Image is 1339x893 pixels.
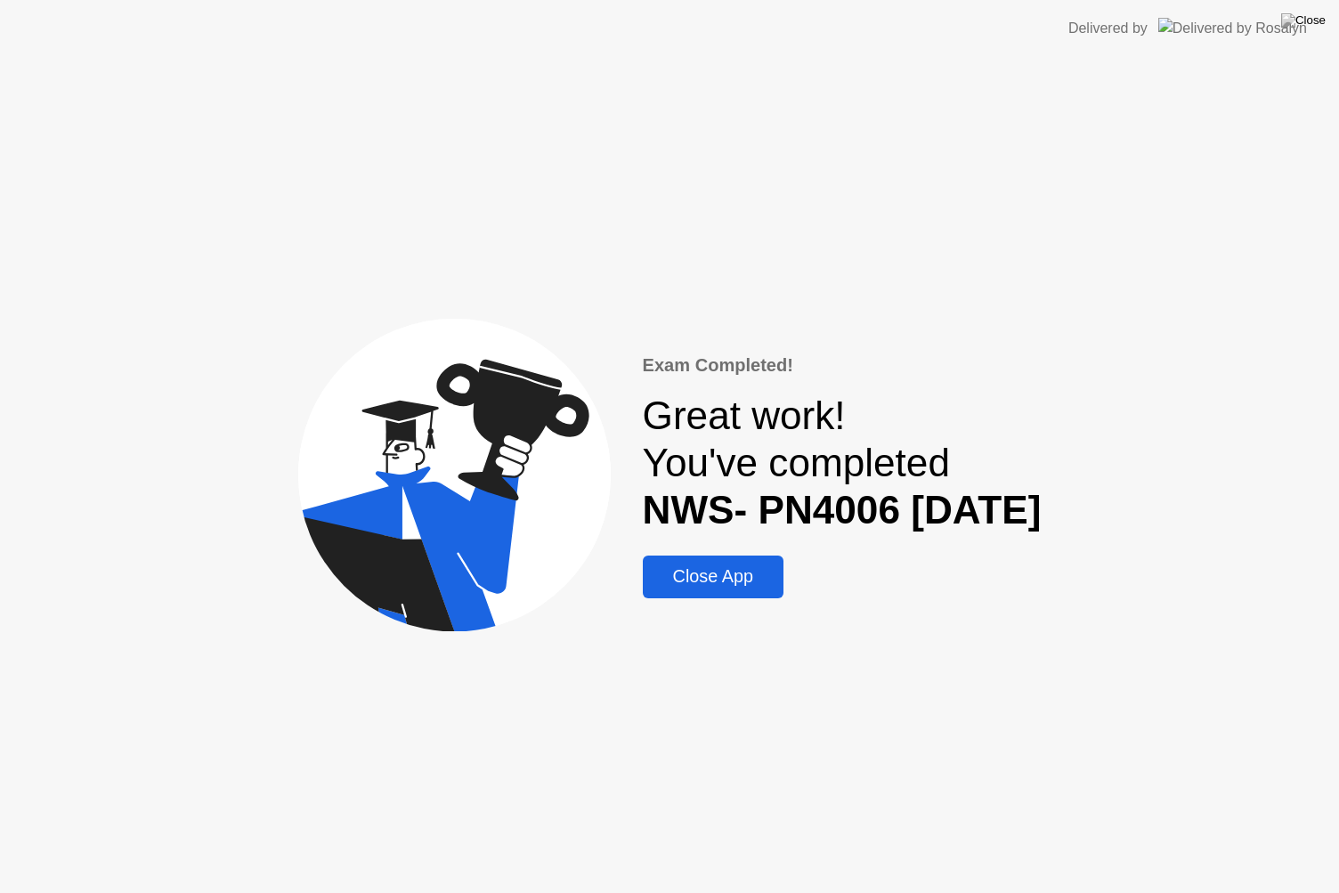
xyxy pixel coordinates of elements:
div: Exam Completed! [643,352,1042,378]
img: Close [1281,13,1326,28]
div: Great work! You've completed [643,393,1042,534]
b: NWS- PN4006 [DATE] [643,488,1042,532]
button: Close App [643,556,783,598]
div: Delivered by [1068,18,1148,39]
div: Close App [648,566,778,587]
img: Delivered by Rosalyn [1158,18,1307,38]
